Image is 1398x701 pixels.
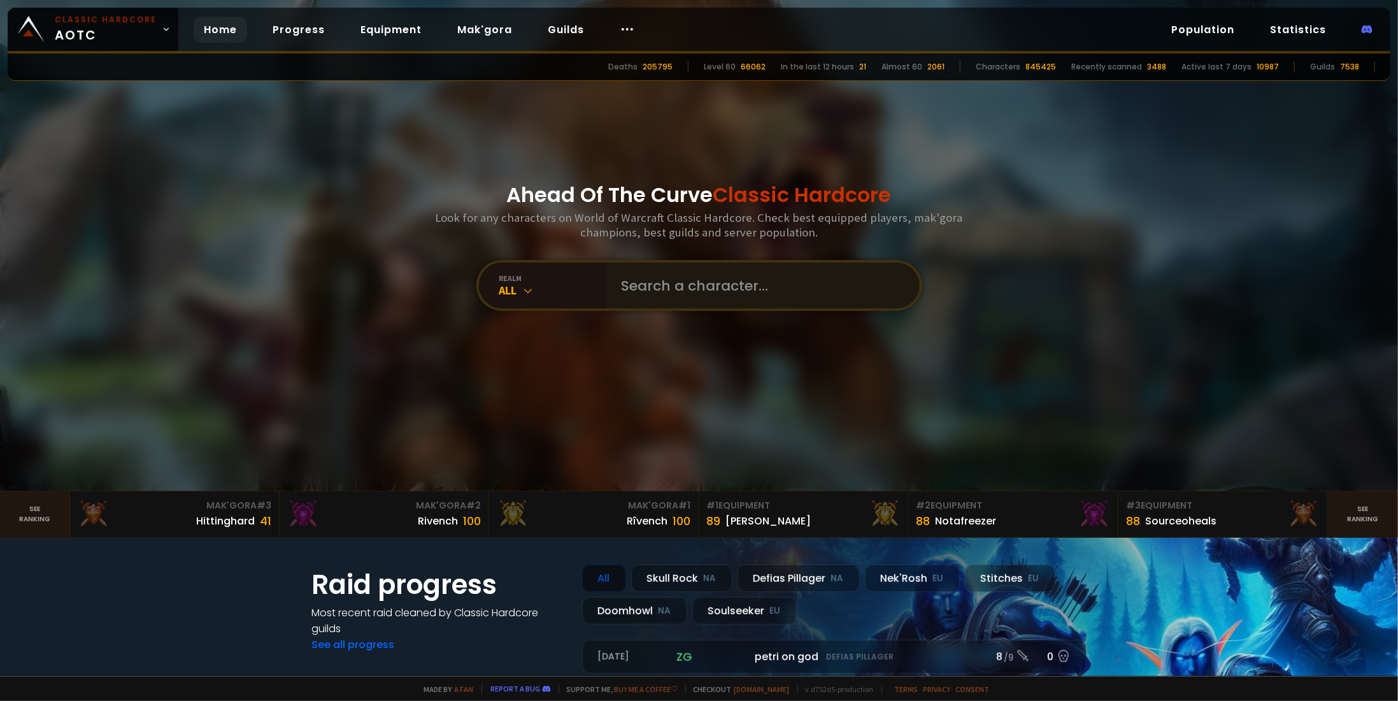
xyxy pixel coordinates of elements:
[312,565,567,605] h1: Raid progress
[1260,17,1336,43] a: Statistics
[831,572,844,585] small: NA
[933,572,944,585] small: EU
[507,180,892,210] h1: Ahead Of The Curve
[608,61,638,73] div: Deaths
[917,512,931,530] div: 88
[699,491,909,537] a: #1Equipment89[PERSON_NAME]
[685,684,790,694] span: Checkout
[55,14,157,25] small: Classic Hardcore
[734,684,790,694] a: [DOMAIN_NAME]
[262,17,335,43] a: Progress
[917,499,931,512] span: # 2
[70,491,280,537] a: Mak'Gora#3Hittinghard41
[1161,17,1245,43] a: Population
[643,61,673,73] div: 205795
[707,512,721,530] div: 89
[631,565,732,592] div: Skull Rock
[499,283,606,298] div: All
[1025,61,1056,73] div: 845425
[707,499,901,512] div: Equipment
[673,512,691,530] div: 100
[704,572,717,585] small: NA
[1126,512,1140,530] div: 88
[418,513,458,529] div: Rivench
[1126,499,1320,512] div: Equipment
[582,565,626,592] div: All
[497,499,690,512] div: Mak'Gora
[1257,61,1279,73] div: 10987
[78,499,271,512] div: Mak'Gora
[1310,61,1335,73] div: Guilds
[770,605,781,618] small: EU
[1029,572,1039,585] small: EU
[659,605,671,618] small: NA
[455,684,474,694] a: a fan
[491,684,541,693] a: Report a bug
[614,263,904,308] input: Search a character...
[909,491,1118,537] a: #2Equipment88Notafreezer
[582,597,687,625] div: Doomhowl
[713,180,892,209] span: Classic Hardcore
[627,513,668,529] div: Rîvench
[312,605,567,637] h4: Most recent raid cleaned by Classic Hardcore guilds
[1118,491,1328,537] a: #3Equipment88Sourceoheals
[280,491,489,537] a: Mak'Gora#2Rivench100
[8,8,178,51] a: Classic HardcoreAOTC
[1145,513,1216,529] div: Sourceoheals
[976,61,1020,73] div: Characters
[707,499,719,512] span: # 1
[956,684,990,694] a: Consent
[312,637,395,652] a: See all progress
[797,684,874,694] span: v. d752d5 - production
[895,684,918,694] a: Terms
[1181,61,1252,73] div: Active last 7 days
[538,17,594,43] a: Guilds
[1126,499,1141,512] span: # 3
[704,61,736,73] div: Level 60
[936,513,997,529] div: Notafreezer
[499,273,606,283] div: realm
[431,210,968,240] h3: Look for any characters on World of Warcraft Classic Hardcore. Check best equipped players, mak'g...
[417,684,474,694] span: Made by
[55,14,157,45] span: AOTC
[917,499,1110,512] div: Equipment
[1328,491,1398,537] a: Seeranking
[738,565,860,592] div: Defias Pillager
[781,61,854,73] div: In the last 12 hours
[1071,61,1142,73] div: Recently scanned
[260,512,271,530] div: 41
[924,684,951,694] a: Privacy
[865,565,960,592] div: Nek'Rosh
[726,513,811,529] div: [PERSON_NAME]
[741,61,766,73] div: 66062
[965,565,1055,592] div: Stitches
[463,512,481,530] div: 100
[194,17,247,43] a: Home
[1340,61,1359,73] div: 7538
[287,499,481,512] div: Mak'Gora
[881,61,922,73] div: Almost 60
[1147,61,1166,73] div: 3488
[196,513,255,529] div: Hittinghard
[257,499,271,512] span: # 3
[466,499,481,512] span: # 2
[350,17,432,43] a: Equipment
[927,61,945,73] div: 2061
[447,17,522,43] a: Mak'gora
[679,499,691,512] span: # 1
[859,61,866,73] div: 21
[615,684,678,694] a: Buy me a coffee
[582,640,1087,674] a: [DATE]zgpetri on godDefias Pillager8 /90
[489,491,699,537] a: Mak'Gora#1Rîvench100
[692,597,797,625] div: Soulseeker
[559,684,678,694] span: Support me,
